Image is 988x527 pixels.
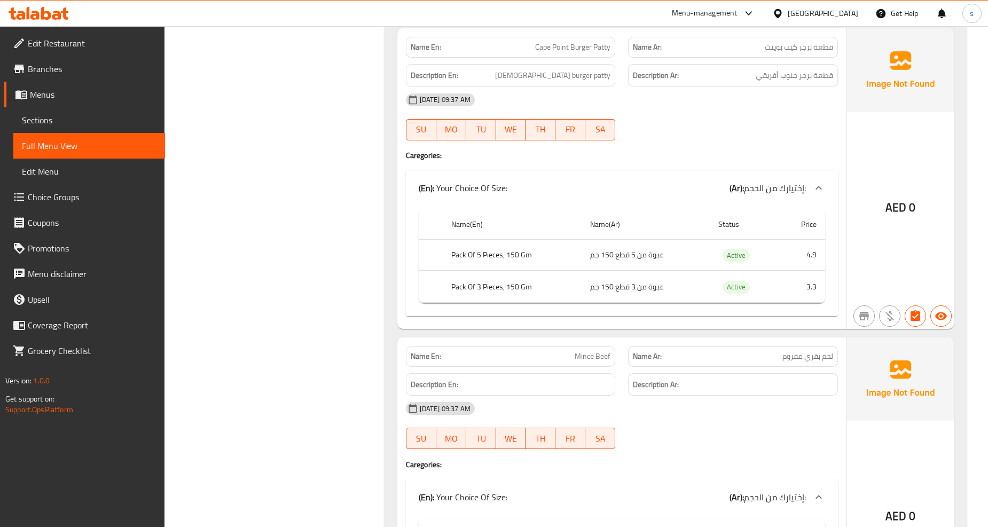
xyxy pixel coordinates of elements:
span: Active [723,281,750,293]
span: South African burger patty [495,69,610,82]
span: قطعة برجر جنوب أفريقي [756,69,833,82]
span: لحم بقري مفروم [782,351,833,362]
span: [DATE] 09:37 AM [415,404,475,414]
span: SA [590,431,611,446]
span: Mince Beef [575,351,610,362]
span: Edit Restaurant [28,37,156,50]
a: Edit Restaurant [4,30,165,56]
button: SA [585,119,615,140]
span: s [970,7,974,19]
strong: Name En: [411,42,441,53]
strong: Name Ar: [633,42,662,53]
button: SA [585,428,615,449]
th: Price [779,209,825,240]
span: Menus [30,88,156,101]
strong: Description En: [411,69,458,82]
span: MO [441,431,462,446]
button: SU [406,119,436,140]
a: Branches [4,56,165,82]
span: [DATE] 09:37 AM [415,95,475,105]
span: Version: [5,374,32,388]
b: (En): [419,489,434,505]
span: WE [500,122,522,137]
b: (En): [419,180,434,196]
span: WE [500,431,522,446]
span: Get support on: [5,392,54,406]
span: Coupons [28,216,156,229]
button: Not branch specific item [853,305,875,327]
strong: Description Ar: [633,69,679,82]
button: TH [526,119,555,140]
span: Branches [28,62,156,75]
span: Promotions [28,242,156,255]
div: Active [723,281,750,294]
a: Support.OpsPlatform [5,403,73,416]
span: إختيارك من الحجم: [744,180,806,196]
button: FR [555,428,585,449]
button: FR [555,119,585,140]
a: Upsell [4,287,165,312]
th: Name(Ar) [582,209,710,240]
span: Sections [22,114,156,127]
button: TH [526,428,555,449]
span: 0 [909,506,915,526]
a: Sections [13,107,165,133]
h4: Caregories: [406,459,838,470]
span: Full Menu View [22,139,156,152]
div: (En): Your Choice Of Size:(Ar):إختيارك من الحجم: [406,171,838,205]
a: Edit Menu [13,159,165,184]
th: Status [710,209,779,240]
td: عبوة من 5 قطع 150 جم [582,239,710,271]
a: Menus [4,82,165,107]
span: Active [723,249,750,262]
span: TU [471,122,492,137]
a: Grocery Checklist [4,338,165,364]
div: [GEOGRAPHIC_DATA] [788,7,858,19]
span: SA [590,122,611,137]
span: Upsell [28,293,156,306]
span: Coverage Report [28,319,156,332]
span: Edit Menu [22,165,156,178]
a: Promotions [4,235,165,261]
a: Coupons [4,210,165,235]
button: MO [436,119,466,140]
strong: Name En: [411,351,441,362]
span: Choice Groups [28,191,156,203]
span: Menu disclaimer [28,268,156,280]
button: WE [496,428,526,449]
a: Full Menu View [13,133,165,159]
strong: Description En: [411,378,458,391]
span: قطعة برجر كيب بوينت [765,42,833,53]
span: MO [441,122,462,137]
a: Coverage Report [4,312,165,338]
button: TU [466,428,496,449]
span: 1.0.0 [33,374,50,388]
span: AED [885,506,906,526]
span: SU [411,122,432,137]
table: choices table [419,209,825,303]
button: MO [436,428,466,449]
td: 4.9 [779,239,825,271]
th: Pack Of 3 Pieces, 150 Gm [443,271,581,303]
img: Ae5nvW7+0k+MAAAAAElFTkSuQmCC [847,28,954,112]
button: WE [496,119,526,140]
span: 0 [909,197,915,218]
img: Ae5nvW7+0k+MAAAAAElFTkSuQmCC [847,337,954,421]
span: FR [560,122,581,137]
strong: Name Ar: [633,351,662,362]
strong: Description Ar: [633,378,679,391]
button: Has choices [905,305,926,327]
a: Menu disclaimer [4,261,165,287]
button: TU [466,119,496,140]
td: 3.3 [779,271,825,303]
span: إختيارك من الحجم: [744,489,806,505]
h4: Caregories: [406,150,838,161]
div: (En): Your Choice Of Size:(Ar):إختيارك من الحجم: [406,480,838,514]
button: Purchased item [879,305,900,327]
span: TU [471,431,492,446]
span: SU [411,431,432,446]
th: Name(En) [443,209,581,240]
a: Choice Groups [4,184,165,210]
div: Menu-management [672,7,738,20]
